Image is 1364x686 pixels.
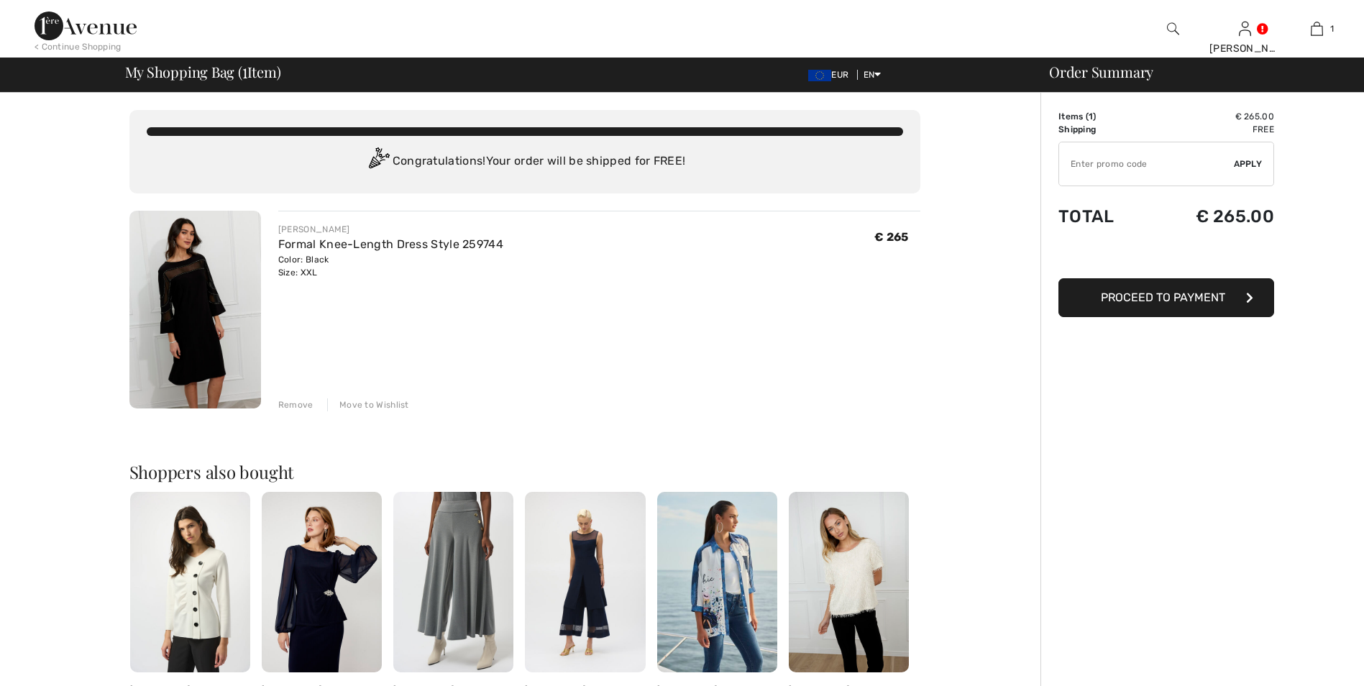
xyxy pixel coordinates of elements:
img: 1ère Avenue [35,12,137,40]
img: My Bag [1311,20,1323,37]
div: Remove [278,398,313,411]
img: Formal Knee-Length Dress Style 259744 [129,211,261,408]
a: Formal Knee-Length Dress Style 259744 [278,237,503,251]
td: Total [1058,192,1148,241]
h2: Shoppers also bought [129,463,920,480]
a: Sign In [1239,22,1251,35]
span: Proceed to Payment [1101,291,1225,304]
div: [PERSON_NAME] [278,223,503,236]
td: Items ( ) [1058,110,1148,123]
span: 1 [1330,22,1334,35]
img: Casual Sleeveless Pullover Style 252081 [525,492,645,672]
img: Elegant Boat Neck Pullover Style 258001 [262,492,382,672]
img: My Info [1239,20,1251,37]
img: Congratulation2.svg [364,147,393,176]
span: 1 [1089,111,1093,122]
span: EUR [808,70,854,80]
div: Move to Wishlist [327,398,409,411]
span: 1 [242,61,247,80]
td: € 265.00 [1148,110,1274,123]
div: Order Summary [1032,65,1355,79]
div: < Continue Shopping [35,40,122,53]
td: Free [1148,123,1274,136]
input: Promo code [1059,142,1234,186]
div: Color: Black Size: XXL [278,253,503,279]
iframe: PayPal [1058,241,1274,273]
img: search the website [1167,20,1179,37]
div: [PERSON_NAME] [1209,41,1280,56]
span: My Shopping Bag ( Item) [125,65,281,79]
img: High-Waisted Full-Length Palazzos Style 253152 [393,492,513,672]
td: € 265.00 [1148,192,1274,241]
img: Fitted V-Neck Office Blouse Style 253116 [130,492,250,672]
div: Congratulations! Your order will be shipped for FREE! [147,147,903,176]
span: EN [864,70,882,80]
a: 1 [1281,20,1352,37]
span: Apply [1234,157,1263,170]
img: Euro [808,70,831,81]
span: € 265 [874,230,909,244]
td: Shipping [1058,123,1148,136]
button: Proceed to Payment [1058,278,1274,317]
img: Fringe Pullover Style 259739 [789,492,909,672]
img: Casual Graphic Buttoned Shirt Style 256740U [657,492,777,672]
